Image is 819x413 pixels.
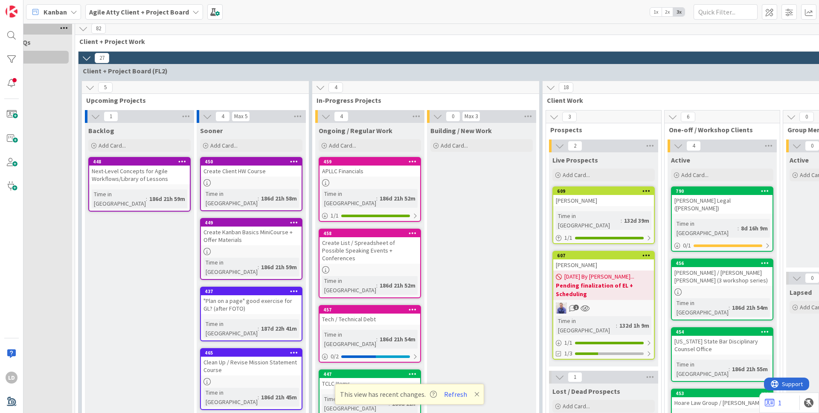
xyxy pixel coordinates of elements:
[259,393,299,402] div: 186d 21h 45m
[672,390,773,408] div: 453Hoare Law Group / [PERSON_NAME]
[446,111,460,122] span: 0
[672,390,773,397] div: 453
[671,327,773,382] a: 454[US_STATE] State Bar Disciplinary Counsel OfficeTime in [GEOGRAPHIC_DATA]:186d 21h 55m
[564,338,572,347] span: 1 / 1
[681,112,695,122] span: 6
[201,219,302,245] div: 449Create Kanban Basics MiniCourse + Offer Materials
[378,281,418,290] div: 186d 21h 52m
[319,305,421,363] a: 457Tech / Technical DebtTime in [GEOGRAPHIC_DATA]:186d 21h 54m0/2
[672,336,773,355] div: [US_STATE] State Bar Disciplinary Counsel Office
[319,378,420,389] div: TCLC Items
[790,288,812,297] span: Lapsed
[564,349,572,358] span: 1/3
[441,142,468,149] span: Add Card...
[553,195,654,206] div: [PERSON_NAME]
[674,360,729,378] div: Time in [GEOGRAPHIC_DATA]
[200,287,302,341] a: 437"Plan on a page" good exercise for GL? (after FOTO)Time in [GEOGRAPHIC_DATA]:187d 22h 41m
[259,194,299,203] div: 186d 21h 58m
[556,211,621,230] div: Time in [GEOGRAPHIC_DATA]
[323,371,420,377] div: 447
[553,302,654,314] div: JG
[378,334,418,344] div: 186d 21h 54m
[556,316,616,335] div: Time in [GEOGRAPHIC_DATA]
[331,211,339,220] span: 1 / 1
[201,349,302,357] div: 465
[319,237,420,264] div: Create List / Spreadsheet of Possible Speaking Events + Conferences
[553,259,654,270] div: [PERSON_NAME]
[205,159,302,165] div: 450
[681,171,709,179] span: Add Card...
[730,303,770,312] div: 186d 21h 54m
[200,157,302,211] a: 450Create Client HW CourseTime in [GEOGRAPHIC_DATA]:186d 21h 58m
[430,126,492,135] span: Building / New Work
[552,251,655,360] a: 607[PERSON_NAME][DATE] By [PERSON_NAME]...Pending finalization of EL + SchedulingJGTime in [GEOGR...
[553,233,654,243] div: 1/1
[568,372,582,382] span: 1
[203,258,258,276] div: Time in [GEOGRAPHIC_DATA]
[6,396,17,407] img: avatar
[258,324,259,333] span: :
[378,194,418,203] div: 186d 21h 52m
[203,189,258,208] div: Time in [GEOGRAPHIC_DATA]
[319,166,420,177] div: APLLC Financials
[99,142,126,149] span: Add Card...
[95,53,109,63] span: 27
[89,158,190,184] div: 448Next-Level Concepts for Agile Workflows/Library of Lessons
[146,194,147,204] span: :
[790,156,809,164] span: Active
[323,307,420,313] div: 457
[259,324,299,333] div: 187d 22h 41m
[98,82,113,93] span: 5
[563,171,590,179] span: Add Card...
[765,398,781,408] a: 1
[323,230,420,236] div: 458
[672,397,773,408] div: Hoare Law Group / [PERSON_NAME]
[18,1,39,12] span: Support
[676,329,773,335] div: 454
[553,337,654,348] div: 1/1
[44,7,67,17] span: Kanban
[319,229,421,298] a: 458Create List / Spreadsheet of Possible Speaking Events + ConferencesTime in [GEOGRAPHIC_DATA]:1...
[671,259,773,320] a: 456[PERSON_NAME] / [PERSON_NAME] [PERSON_NAME] (3 workshop series)Time in [GEOGRAPHIC_DATA]:186d ...
[563,402,590,410] span: Add Card...
[91,23,106,34] span: 82
[799,112,814,122] span: 0
[322,394,389,413] div: Time in [GEOGRAPHIC_DATA]
[553,252,654,270] div: 607[PERSON_NAME]
[201,288,302,295] div: 437
[334,111,349,122] span: 4
[200,218,302,280] a: 449Create Kanban Basics MiniCourse + Offer MaterialsTime in [GEOGRAPHIC_DATA]:186d 21h 59m
[201,357,302,375] div: Clean Up / Revise Mission Statement Course
[205,350,302,356] div: 465
[205,220,302,226] div: 449
[258,262,259,272] span: :
[564,272,634,281] span: [DATE] By [PERSON_NAME]...
[319,370,420,389] div: 447TCLC Items
[683,241,691,250] span: 0 / 1
[550,125,651,134] span: Prospects
[319,314,420,325] div: Tech / Technical Debt
[319,306,420,325] div: 457Tech / Technical Debt
[258,393,259,402] span: :
[557,253,654,259] div: 607
[258,194,259,203] span: :
[573,305,579,310] span: 1
[553,252,654,259] div: 607
[672,187,773,214] div: 790[PERSON_NAME] Legal ([PERSON_NAME])
[671,186,773,252] a: 790[PERSON_NAME] Legal ([PERSON_NAME])Time in [GEOGRAPHIC_DATA]:8d 16h 9m0/1
[200,126,223,135] span: Sooner
[147,194,187,204] div: 186d 21h 59m
[672,328,773,355] div: 454[US_STATE] State Bar Disciplinary Counsel Office
[319,210,420,221] div: 1/1
[673,8,685,16] span: 3x
[86,96,298,105] span: Upcoming Projects
[650,8,662,16] span: 1x
[319,351,420,362] div: 0/2
[201,288,302,314] div: 437"Plan on a page" good exercise for GL? (after FOTO)
[331,352,339,361] span: 0 / 2
[376,194,378,203] span: :
[317,96,529,105] span: In-Progress Projects
[322,276,376,295] div: Time in [GEOGRAPHIC_DATA]
[465,114,478,119] div: Max 3
[319,158,420,177] div: 459APLLC Financials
